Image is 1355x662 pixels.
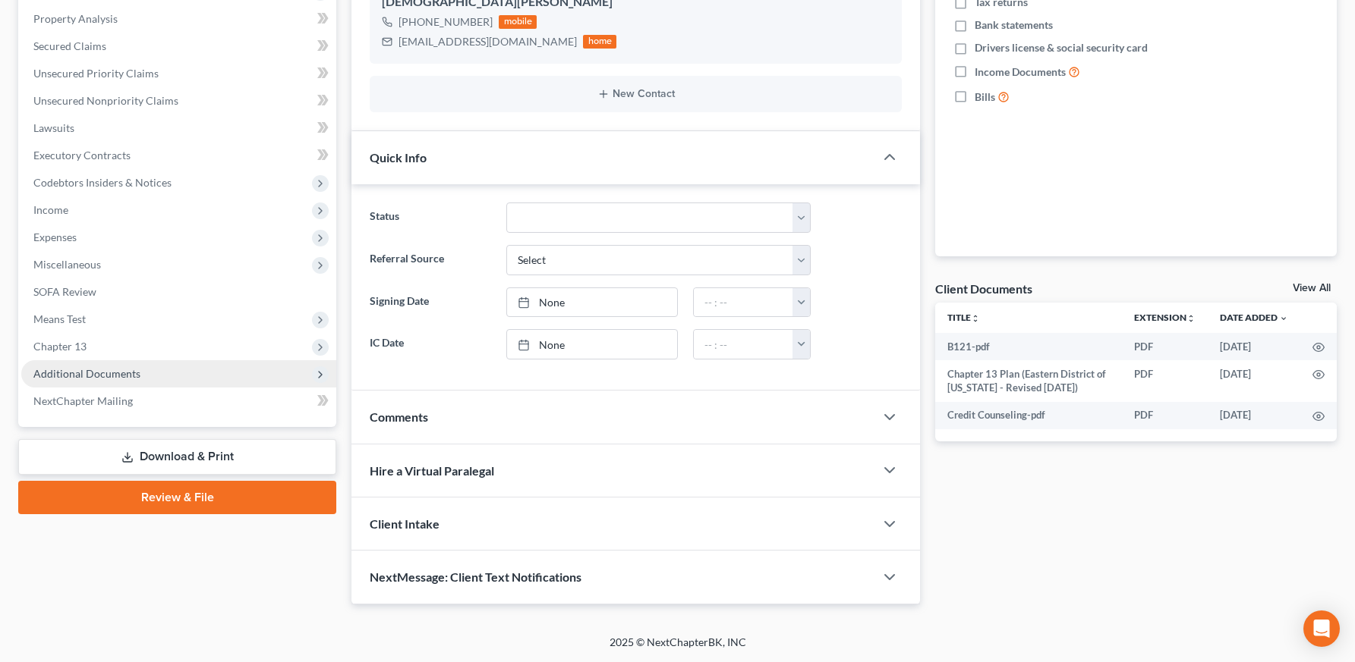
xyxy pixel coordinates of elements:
[1220,312,1288,323] a: Date Added expand_more
[33,94,178,107] span: Unsecured Nonpriority Claims
[499,15,537,29] div: mobile
[33,394,133,407] span: NextChapter Mailing
[33,312,86,325] span: Means Test
[33,340,87,353] span: Chapter 13
[21,278,336,306] a: SOFA Review
[1122,333,1208,360] td: PDF
[975,17,1053,33] span: Bank statements
[1122,360,1208,402] td: PDF
[1208,333,1300,360] td: [DATE]
[1122,402,1208,429] td: PDF
[1134,312,1196,323] a: Extensionunfold_more
[1303,610,1340,647] div: Open Intercom Messenger
[935,402,1122,429] td: Credit Counseling-pdf
[362,202,499,233] label: Status
[935,360,1122,402] td: Chapter 13 Plan (Eastern District of [US_STATE] - Revised [DATE])
[21,387,336,415] a: NextChapter Mailing
[18,481,336,514] a: Review & File
[507,288,676,317] a: None
[21,142,336,169] a: Executory Contracts
[21,33,336,60] a: Secured Claims
[935,333,1122,360] td: B121-pdf
[370,463,494,478] span: Hire a Virtual Paralegal
[975,89,995,105] span: Bills
[382,88,890,100] button: New Contact
[21,87,336,115] a: Unsecured Nonpriority Claims
[33,39,106,52] span: Secured Claims
[21,115,336,142] a: Lawsuits
[362,287,499,318] label: Signing Date
[947,312,980,323] a: Titleunfold_more
[33,67,159,80] span: Unsecured Priority Claims
[362,329,499,359] label: IC Date
[33,149,131,162] span: Executory Contracts
[399,34,577,49] div: [EMAIL_ADDRESS][DOMAIN_NAME]
[33,258,101,271] span: Miscellaneous
[971,314,980,323] i: unfold_more
[33,203,68,216] span: Income
[21,60,336,87] a: Unsecured Priority Claims
[370,150,427,165] span: Quick Info
[507,330,676,359] a: None
[370,516,440,531] span: Client Intake
[370,569,581,584] span: NextMessage: Client Text Notifications
[1186,314,1196,323] i: unfold_more
[1208,360,1300,402] td: [DATE]
[975,40,1148,55] span: Drivers license & social security card
[21,5,336,33] a: Property Analysis
[1208,402,1300,429] td: [DATE]
[18,439,336,475] a: Download & Print
[975,64,1066,80] span: Income Documents
[694,330,793,359] input: -- : --
[33,121,74,134] span: Lawsuits
[33,285,96,298] span: SOFA Review
[1293,283,1331,293] a: View All
[33,231,77,243] span: Expenses
[370,409,428,424] span: Comments
[33,367,140,380] span: Additional Documents
[362,245,499,275] label: Referral Source
[935,281,1032,296] div: Client Documents
[694,288,793,317] input: -- : --
[245,635,1111,662] div: 2025 © NextChapterBK, INC
[399,14,493,30] div: [PHONE_NUMBER]
[583,35,616,49] div: home
[33,176,172,189] span: Codebtors Insiders & Notices
[33,12,118,25] span: Property Analysis
[1279,314,1288,323] i: expand_more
